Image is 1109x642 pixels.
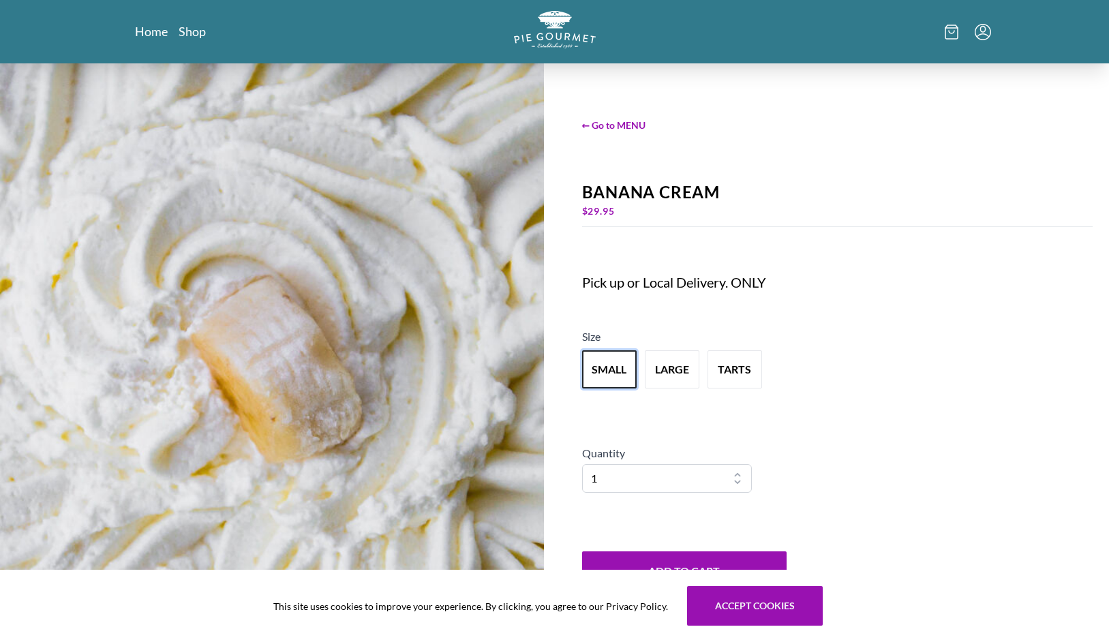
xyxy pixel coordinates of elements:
[514,11,596,52] a: Logo
[135,23,168,40] a: Home
[582,446,625,459] span: Quantity
[582,350,637,388] button: Variant Swatch
[582,183,1093,202] div: Banana Cream
[179,23,206,40] a: Shop
[582,202,1093,221] div: $ 29.95
[582,464,753,493] select: Quantity
[582,273,975,292] div: Pick up or Local Delivery. ONLY
[514,11,596,48] img: logo
[582,118,1093,132] span: ← Go to MENU
[273,599,668,613] span: This site uses cookies to improve your experience. By clicking, you agree to our Privacy Policy.
[645,350,699,388] button: Variant Swatch
[582,330,601,343] span: Size
[582,551,787,591] button: Add to Cart
[708,350,762,388] button: Variant Swatch
[975,24,991,40] button: Menu
[687,586,823,626] button: Accept cookies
